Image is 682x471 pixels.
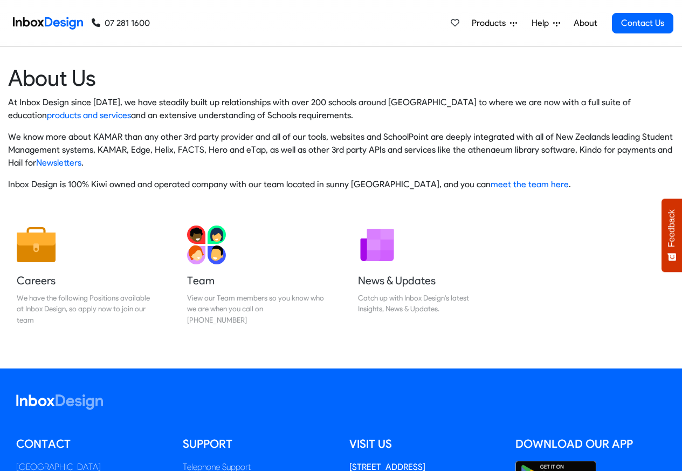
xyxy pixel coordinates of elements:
a: About [570,12,600,34]
p: At Inbox Design since [DATE], we have steadily built up relationships with over 200 schools aroun... [8,96,674,122]
h5: Support [183,436,333,452]
a: 07 281 1600 [92,17,150,30]
span: Help [532,17,553,30]
span: Feedback [667,209,677,247]
h5: Contact [16,436,167,452]
div: Catch up with Inbox Design's latest Insights, News & Updates. [358,292,495,315]
a: products and services [47,110,131,120]
img: logo_inboxdesign_white.svg [16,394,103,410]
a: News & Updates Catch up with Inbox Design's latest Insights, News & Updates. [349,217,504,334]
img: 2022_01_12_icon_newsletter.svg [358,226,397,264]
h5: Team [187,273,324,288]
h5: Visit us [349,436,500,452]
a: Careers We have the following Positions available at Inbox Design, so apply now to join our team [8,217,162,334]
img: 2022_01_13_icon_job.svg [17,226,56,264]
heading: About Us [8,64,674,92]
p: We know more about KAMAR than any other 3rd party provider and all of our tools, websites and Sch... [8,131,674,169]
a: Team View our Team members so you know who we are when you call on [PHONE_NUMBER] [178,217,333,334]
button: Feedback - Show survey [662,199,682,272]
a: Products [467,12,521,34]
img: 2022_01_13_icon_team.svg [187,226,226,264]
div: We have the following Positions available at Inbox Design, so apply now to join our team [17,292,154,325]
span: Products [472,17,510,30]
a: Contact Us [612,13,673,33]
a: Help [527,12,564,34]
h5: Download our App [515,436,666,452]
p: Inbox Design is 100% Kiwi owned and operated company with our team located in sunny [GEOGRAPHIC_D... [8,178,674,191]
a: meet the team here [491,179,569,189]
h5: News & Updates [358,273,495,288]
div: View our Team members so you know who we are when you call on [PHONE_NUMBER] [187,292,324,325]
a: Newsletters [36,158,81,168]
h5: Careers [17,273,154,288]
